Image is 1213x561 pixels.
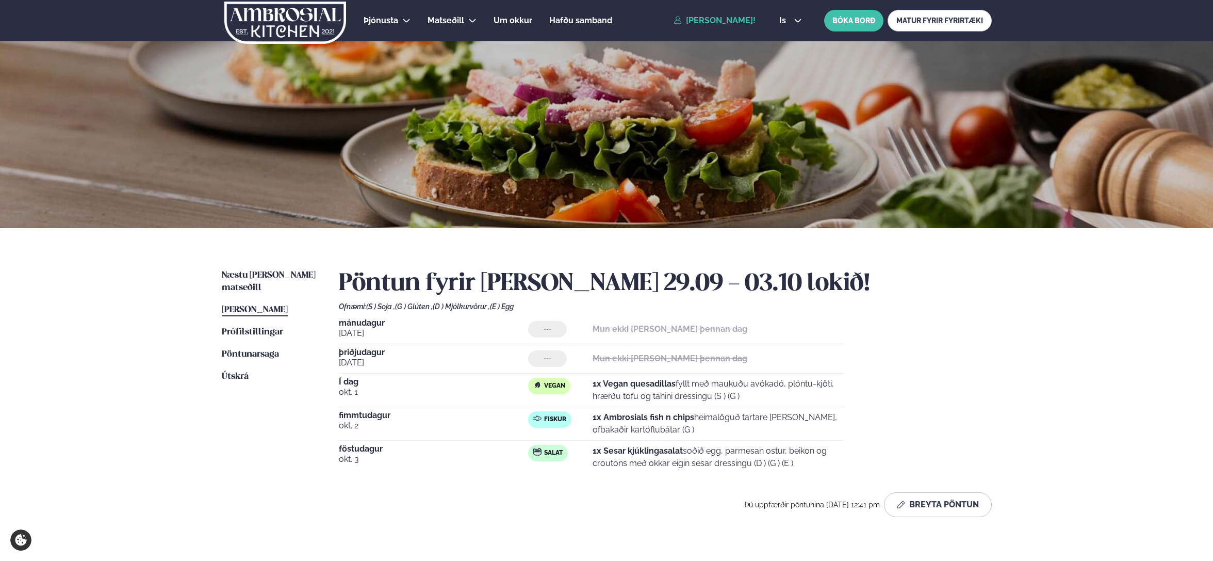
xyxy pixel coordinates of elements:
[593,445,844,470] p: soðið egg, parmesan ostur, beikon og croutons með okkar eigin sesar dressingu (D ) (G ) (E )
[222,328,283,336] span: Prófílstillingar
[888,10,992,31] a: MATUR FYRIR FYRIRTÆKI
[824,10,883,31] button: BÓKA BORÐ
[339,420,529,432] span: okt. 2
[544,415,566,424] span: Fiskur
[428,15,464,25] span: Matseðill
[593,411,844,436] p: heimalöguð tartare [PERSON_NAME], ofbakaðir kartöflubátar (G )
[339,327,529,340] span: [DATE]
[364,14,398,27] a: Þjónusta
[593,412,694,422] strong: 1x Ambrosials fish n chips
[339,269,992,298] h2: Pöntun fyrir [PERSON_NAME] 29.09 - 03.10 lokið!
[339,302,992,311] div: Ofnæmi:
[339,348,529,357] span: þriðjudagur
[544,325,551,333] span: ---
[222,304,288,316] a: [PERSON_NAME]
[222,306,288,314] span: [PERSON_NAME]
[593,378,844,403] p: fyllt með maukuðu avókadó, plöntu-kjöti, hrærðu tofu og tahini dressingu (S ) (G )
[593,354,747,363] strong: Mun ekki [PERSON_NAME] þennan dag
[593,324,747,334] strong: Mun ekki [PERSON_NAME] þennan dag
[549,15,612,25] span: Hafðu samband
[222,372,249,381] span: Útskrá
[339,453,529,466] span: okt. 3
[533,448,542,456] img: salad.svg
[339,357,529,369] span: [DATE]
[224,2,347,44] img: logo
[433,302,490,311] span: (D ) Mjólkurvörur ,
[339,445,529,453] span: föstudagur
[339,411,529,420] span: fimmtudagur
[222,348,279,361] a: Pöntunarsaga
[222,350,279,359] span: Pöntunarsaga
[428,14,464,27] a: Matseðill
[771,17,810,25] button: is
[490,302,514,311] span: (E ) Egg
[339,386,529,398] span: okt. 1
[339,378,529,386] span: Í dag
[494,14,532,27] a: Um okkur
[674,16,756,25] a: [PERSON_NAME]!
[222,326,283,339] a: Prófílstillingar
[544,355,551,363] span: ---
[366,302,395,311] span: (S ) Soja ,
[222,269,318,294] a: Næstu [PERSON_NAME] matseðill
[10,530,31,551] a: Cookie settings
[222,271,316,292] span: Næstu [PERSON_NAME] matseðill
[533,381,542,389] img: Vegan.svg
[884,492,992,517] button: Breyta Pöntun
[222,371,249,383] a: Útskrá
[593,379,676,389] strong: 1x Vegan quesadillas
[494,15,532,25] span: Um okkur
[549,14,612,27] a: Hafðu samband
[544,382,565,390] span: Vegan
[593,446,683,456] strong: 1x Sesar kjúklingasalat
[364,15,398,25] span: Þjónusta
[339,319,529,327] span: mánudagur
[544,449,563,457] span: Salat
[533,414,542,423] img: fish.svg
[745,501,880,509] span: Þú uppfærðir pöntunina [DATE] 12:41 pm
[779,17,789,25] span: is
[395,302,433,311] span: (G ) Glúten ,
